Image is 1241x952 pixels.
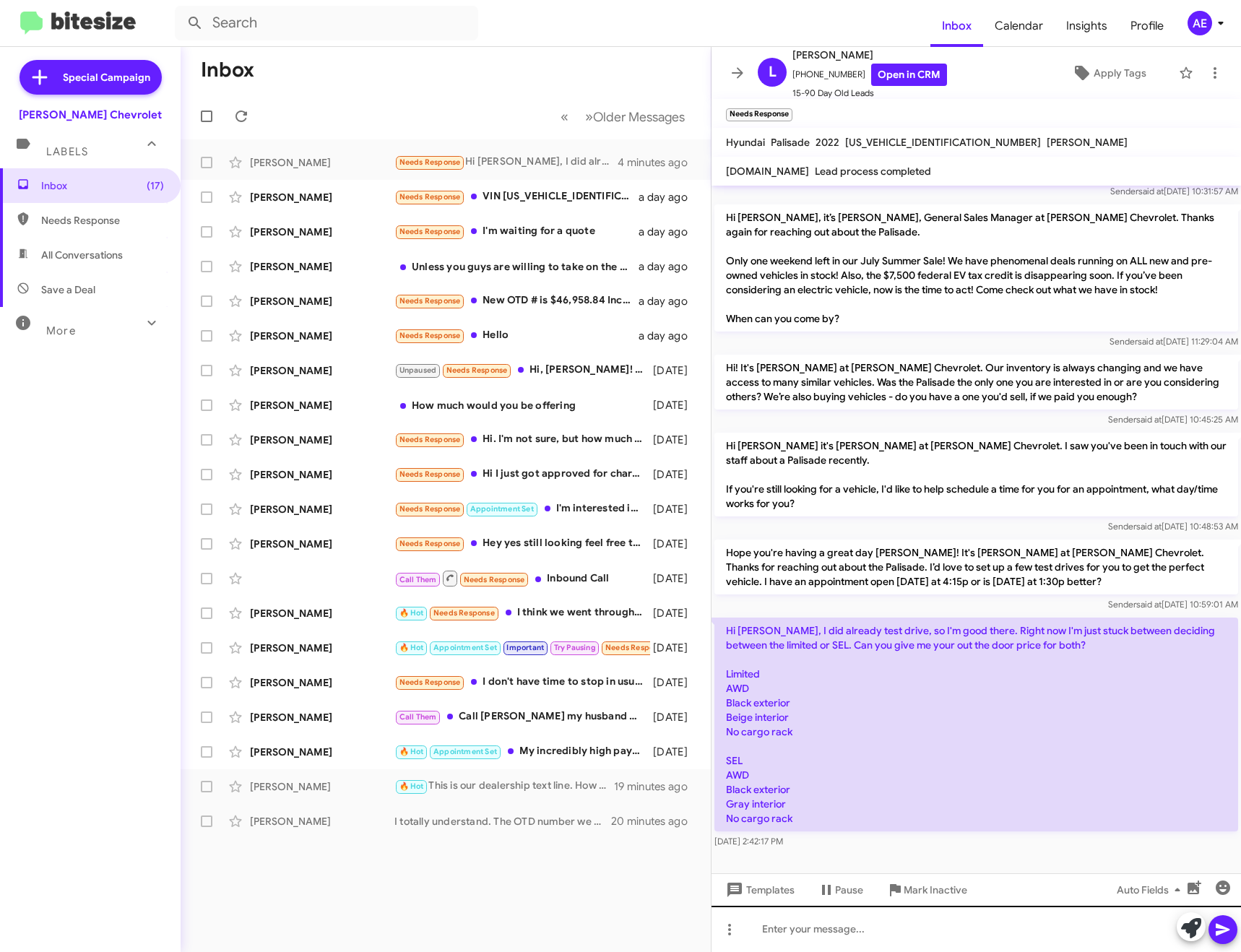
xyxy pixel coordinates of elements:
span: Save a Deal [41,282,95,297]
span: Needs Response [399,296,461,306]
span: Needs Response [399,678,461,687]
button: Templates [712,877,806,903]
div: [PERSON_NAME] [250,294,394,308]
div: I totally understand. The OTD number we sent you was figuring your sales tax from 21122 zip code.... [394,814,613,828]
span: 🔥 Hot [399,643,424,652]
p: Hi [PERSON_NAME], I did already test drive, so I'm good there. Right now I'm just stuck between d... [714,618,1238,831]
span: [PERSON_NAME] [1047,136,1128,149]
span: [PHONE_NUMBER] [792,64,947,86]
div: Unless you guys are willing to take on the rest of my lease it won't be worth my time. Thank you ... [394,259,639,274]
span: Needs Response [399,539,461,548]
span: 🔥 Hot [399,608,424,618]
div: [DATE] [650,641,699,655]
div: 4 minutes ago [618,155,699,170]
div: [PERSON_NAME] [250,398,394,412]
div: [PERSON_NAME] [250,363,394,378]
div: a day ago [639,190,699,204]
h1: Inbox [201,59,254,82]
span: 15-90 Day Old Leads [792,86,947,100]
span: Needs Response [399,157,461,167]
div: [PERSON_NAME] [250,779,394,794]
div: a day ago [639,329,699,343]
div: [PERSON_NAME] [250,675,394,690]
span: All Conversations [41,248,123,262]
div: Hey yes still looking feel free to send any over [394,535,650,552]
div: I don't have time to stop in usually. I have a $35,000 buyout from Stellantis and I know there's ... [394,674,650,691]
span: L [769,61,777,84]
p: Hi [PERSON_NAME], it’s [PERSON_NAME], General Sales Manager at [PERSON_NAME] Chevrolet. Thanks ag... [714,204,1238,332]
span: Lead process completed [815,165,931,178]
span: Needs Response [605,643,667,652]
span: [DOMAIN_NAME] [726,165,809,178]
p: Hi! It's [PERSON_NAME] at [PERSON_NAME] Chevrolet. Our inventory is always changing and we have a... [714,355,1238,410]
span: More [46,324,76,337]
a: Profile [1119,5,1175,47]
button: Apply Tags [1046,60,1172,86]
div: a day ago [639,259,699,274]
span: Palisade [771,136,810,149]
div: [DATE] [650,606,699,620]
span: Older Messages [593,109,685,125]
div: [PERSON_NAME] [250,537,394,551]
span: [US_VEHICLE_IDENTIFICATION_NUMBER] [845,136,1041,149]
span: Important [506,643,544,652]
a: Special Campaign [20,60,162,95]
input: Search [175,6,478,40]
span: Appointment Set [433,643,497,652]
button: Next [576,102,693,131]
div: This is our dealership text line. How can I help? [394,778,614,795]
div: [PERSON_NAME] [250,710,394,724]
span: said at [1136,414,1162,425]
div: Hi. I'm not sure, but how much are you looking to spend on it? [394,431,650,448]
div: Hi [PERSON_NAME], I did already test drive, so I'm good there. Right now I'm just stuck between d... [394,154,618,170]
span: Hyundai [726,136,765,149]
a: Inbox [930,5,983,47]
button: Auto Fields [1105,877,1198,903]
p: Hope you're having a great day [PERSON_NAME]! It's [PERSON_NAME] at [PERSON_NAME] Chevrolet. Than... [714,540,1238,594]
span: Sender [DATE] 10:45:25 AM [1108,414,1238,425]
span: Call Them [399,575,437,584]
span: Needs Response [41,213,164,228]
div: I think we went through this already [394,605,650,621]
div: I'm interested in the 2020 Jeep Grand Cherokee, Grey with black rims [394,501,650,517]
span: Needs Response [446,365,508,375]
span: Needs Response [399,227,461,236]
div: a day ago [639,294,699,308]
span: Needs Response [399,504,461,514]
div: [PERSON_NAME] [250,606,394,620]
button: Mark Inactive [875,877,979,903]
span: Auto Fields [1117,877,1186,903]
span: Needs Response [399,192,461,202]
span: Templates [723,877,795,903]
div: AE [1188,11,1212,35]
span: Pause [835,877,863,903]
span: Mark Inactive [904,877,967,903]
p: Hi [PERSON_NAME] it's [PERSON_NAME] at [PERSON_NAME] Chevrolet. I saw you've been in touch with o... [714,433,1238,516]
span: Needs Response [399,469,461,479]
span: Calendar [983,5,1055,47]
button: Previous [552,102,577,131]
span: Inbox [41,178,164,193]
div: I'm waiting for a quote [394,223,639,240]
div: [DATE] [650,398,699,412]
div: 20 minutes ago [613,814,699,828]
div: [PERSON_NAME] [250,190,394,204]
div: [PERSON_NAME] [250,641,394,655]
div: [PERSON_NAME] [250,814,394,828]
span: 2022 [816,136,839,149]
a: Open in CRM [871,64,947,86]
span: Appointment Set [433,747,497,756]
span: Try Pausing [554,643,596,652]
span: said at [1138,336,1163,347]
div: Hi I just got approved for charge up, what are current rates? Thank you [394,466,650,483]
div: [PERSON_NAME] Chevrolet [19,108,162,122]
div: [PERSON_NAME] [250,433,394,447]
div: [PERSON_NAME] [250,155,394,170]
span: » [585,108,593,126]
span: 🔥 Hot [399,782,424,791]
div: [DATE] [650,745,699,759]
a: Insights [1055,5,1119,47]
